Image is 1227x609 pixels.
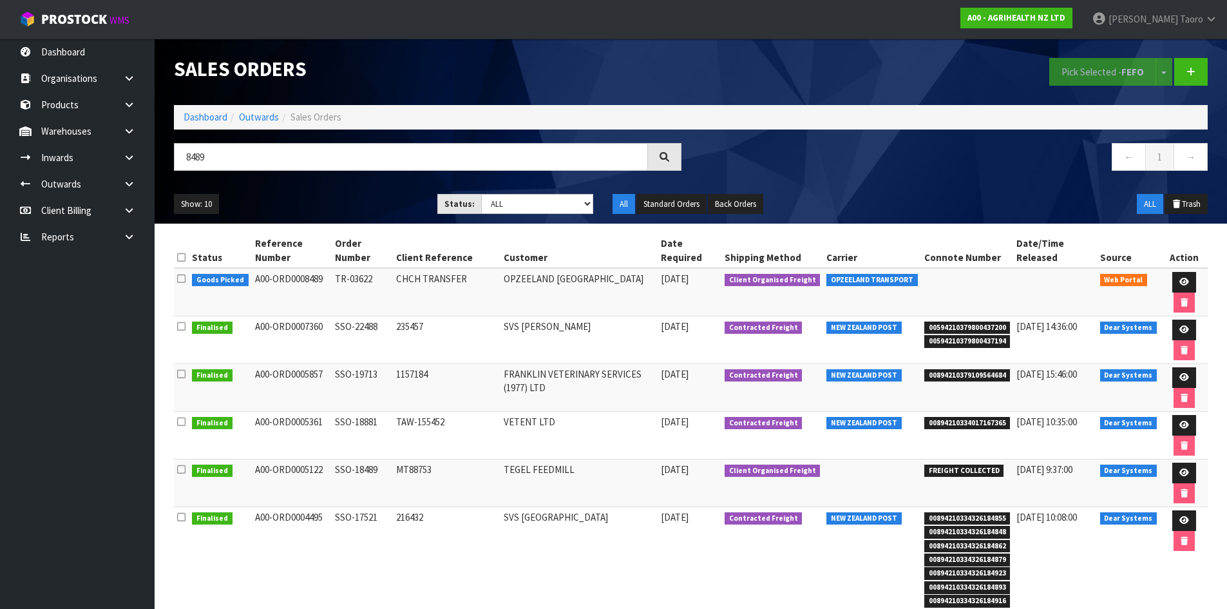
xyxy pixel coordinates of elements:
[109,14,129,26] small: WMS
[192,274,249,287] span: Goods Picked
[174,143,648,171] input: Search sales orders
[725,512,803,525] span: Contracted Freight
[708,194,763,215] button: Back Orders
[500,412,658,459] td: VETENT LTD
[924,581,1011,594] span: 00894210334326184893
[924,369,1011,382] span: 00894210379109564684
[701,143,1208,175] nav: Page navigation
[332,268,393,316] td: TR-03622
[924,595,1011,608] span: 00894210334326184916
[661,320,689,333] span: [DATE]
[174,194,219,215] button: Show: 10
[1100,322,1157,334] span: Dear Systems
[1100,369,1157,382] span: Dear Systems
[252,459,332,507] td: A00-ORD0005122
[500,316,658,364] td: SVS [PERSON_NAME]
[826,512,902,525] span: NEW ZEALAND POST
[1174,143,1208,171] a: →
[924,526,1011,539] span: 00894210334326184848
[725,417,803,430] span: Contracted Freight
[1100,417,1157,430] span: Dear Systems
[924,512,1011,525] span: 00894210334326184855
[500,233,658,268] th: Customer
[924,335,1011,348] span: 00594210379800437194
[1180,13,1203,25] span: Taoro
[189,233,252,268] th: Status
[1016,416,1077,428] span: [DATE] 10:35:00
[924,322,1011,334] span: 00594210379800437200
[658,233,721,268] th: Date Required
[613,194,635,215] button: All
[500,364,658,412] td: FRANKLIN VETERINARY SERVICES (1977) LTD
[826,417,902,430] span: NEW ZEALAND POST
[1121,66,1144,78] strong: FEFO
[661,368,689,380] span: [DATE]
[960,8,1072,28] a: A00 - AGRIHEALTH NZ LTD
[1165,194,1208,215] button: Trash
[924,554,1011,566] span: 00894210334326184879
[1016,320,1077,333] span: [DATE] 14:36:00
[1049,58,1156,86] button: Pick Selected -FEFO
[661,463,689,476] span: [DATE]
[826,322,902,334] span: NEW ZEALAND POST
[393,459,500,507] td: MT88753
[1100,465,1157,478] span: Dear Systems
[1016,463,1072,476] span: [DATE] 9:37:00
[661,511,689,523] span: [DATE]
[393,233,500,268] th: Client Reference
[332,233,393,268] th: Order Number
[174,58,681,80] h1: Sales Orders
[636,194,707,215] button: Standard Orders
[393,268,500,316] td: CHCH TRANSFER
[252,268,332,316] td: A00-ORD0008489
[1160,233,1208,268] th: Action
[1137,194,1163,215] button: ALL
[19,11,35,27] img: cube-alt.png
[332,364,393,412] td: SSO-19713
[725,465,821,478] span: Client Organised Freight
[332,412,393,459] td: SSO-18881
[1145,143,1174,171] a: 1
[500,268,658,316] td: OPZEELAND [GEOGRAPHIC_DATA]
[252,233,332,268] th: Reference Number
[725,369,803,382] span: Contracted Freight
[661,416,689,428] span: [DATE]
[192,512,233,525] span: Finalised
[1100,512,1157,525] span: Dear Systems
[725,274,821,287] span: Client Organised Freight
[924,417,1011,430] span: 00894210334017167365
[924,540,1011,553] span: 00894210334326184862
[826,369,902,382] span: NEW ZEALAND POST
[1016,511,1077,523] span: [DATE] 10:08:00
[1108,13,1178,25] span: [PERSON_NAME]
[1097,233,1161,268] th: Source
[192,369,233,382] span: Finalised
[393,364,500,412] td: 1157184
[332,316,393,364] td: SSO-22488
[725,322,803,334] span: Contracted Freight
[41,11,107,28] span: ProStock
[1016,368,1077,380] span: [DATE] 15:46:00
[393,316,500,364] td: 235457
[192,465,233,478] span: Finalised
[1100,274,1148,287] span: Web Portal
[290,111,341,123] span: Sales Orders
[444,198,475,209] strong: Status:
[332,459,393,507] td: SSO-18489
[967,12,1065,23] strong: A00 - AGRIHEALTH NZ LTD
[1013,233,1096,268] th: Date/Time Released
[921,233,1014,268] th: Connote Number
[252,412,332,459] td: A00-ORD0005361
[826,274,918,287] span: OPZEELAND TRANSPORT
[393,412,500,459] td: TAW-155452
[721,233,824,268] th: Shipping Method
[661,273,689,285] span: [DATE]
[1112,143,1146,171] a: ←
[239,111,279,123] a: Outwards
[192,417,233,430] span: Finalised
[500,459,658,507] td: TEGEL FEEDMILL
[252,316,332,364] td: A00-ORD0007360
[192,322,233,334] span: Finalised
[924,465,1004,478] span: FREIGHT COLLECTED
[184,111,227,123] a: Dashboard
